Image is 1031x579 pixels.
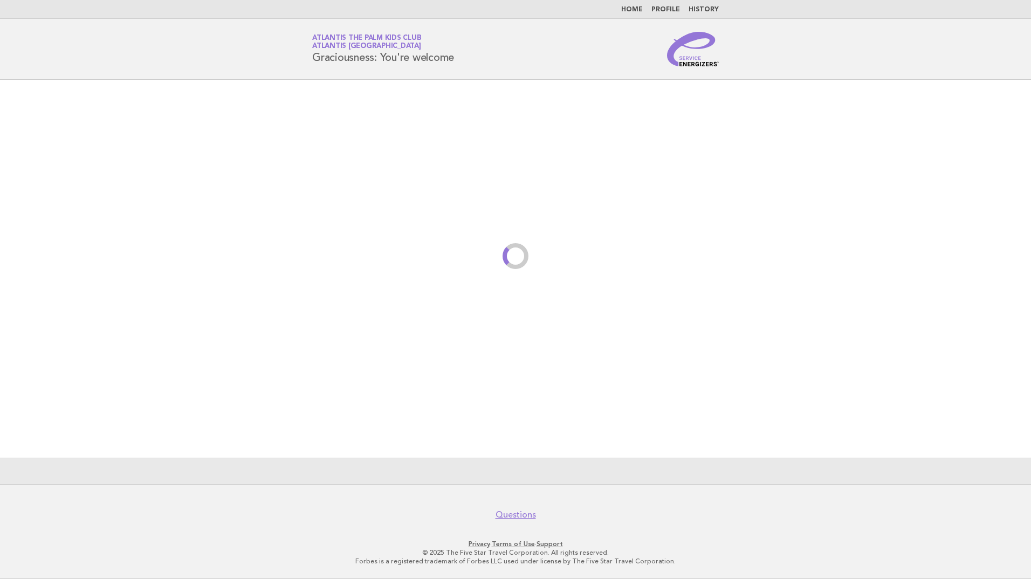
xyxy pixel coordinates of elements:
a: Home [621,6,643,13]
a: Atlantis The Palm Kids ClubAtlantis [GEOGRAPHIC_DATA] [312,35,421,50]
a: Privacy [469,540,490,548]
span: Atlantis [GEOGRAPHIC_DATA] [312,43,421,50]
p: · · [185,540,846,548]
a: History [689,6,719,13]
a: Support [537,540,563,548]
p: © 2025 The Five Star Travel Corporation. All rights reserved. [185,548,846,557]
a: Profile [651,6,680,13]
a: Questions [496,509,536,520]
h1: Graciousness: You're welcome [312,35,454,63]
img: Service Energizers [667,32,719,66]
p: Forbes is a registered trademark of Forbes LLC used under license by The Five Star Travel Corpora... [185,557,846,566]
a: Terms of Use [492,540,535,548]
